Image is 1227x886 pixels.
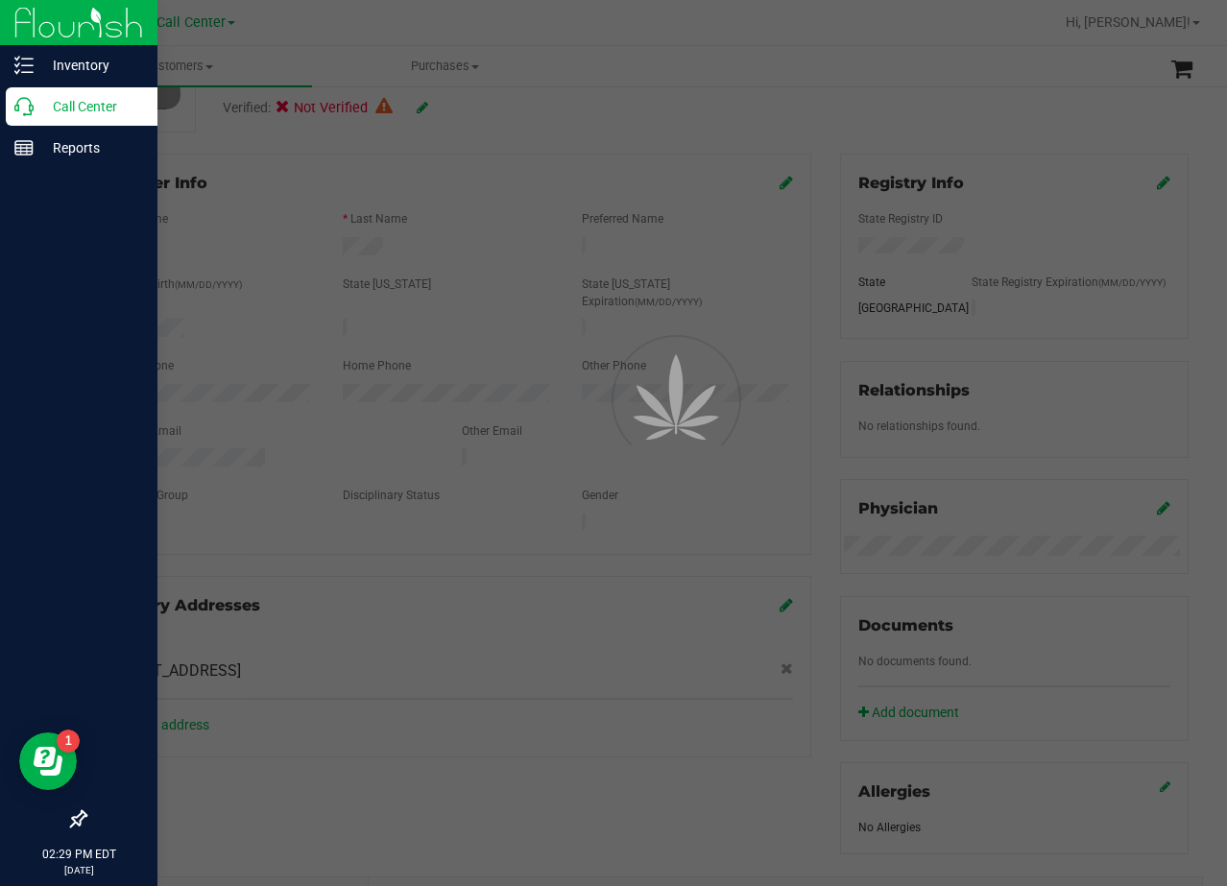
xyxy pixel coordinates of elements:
[9,863,149,877] p: [DATE]
[9,846,149,863] p: 02:29 PM EDT
[34,95,149,118] p: Call Center
[34,136,149,159] p: Reports
[57,730,80,753] iframe: Resource center unread badge
[34,54,149,77] p: Inventory
[14,56,34,75] inline-svg: Inventory
[19,732,77,790] iframe: Resource center
[14,97,34,116] inline-svg: Call Center
[14,138,34,157] inline-svg: Reports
